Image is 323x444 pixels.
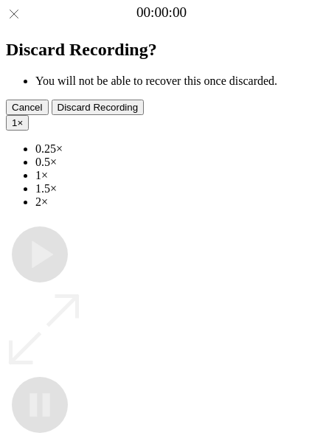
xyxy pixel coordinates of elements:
[6,115,29,131] button: 1×
[35,74,317,88] li: You will not be able to recover this once discarded.
[12,117,17,128] span: 1
[136,4,187,21] a: 00:00:00
[52,100,145,115] button: Discard Recording
[6,40,317,60] h2: Discard Recording?
[35,195,317,209] li: 2×
[35,169,317,182] li: 1×
[6,100,49,115] button: Cancel
[35,156,317,169] li: 0.5×
[35,182,317,195] li: 1.5×
[35,142,317,156] li: 0.25×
